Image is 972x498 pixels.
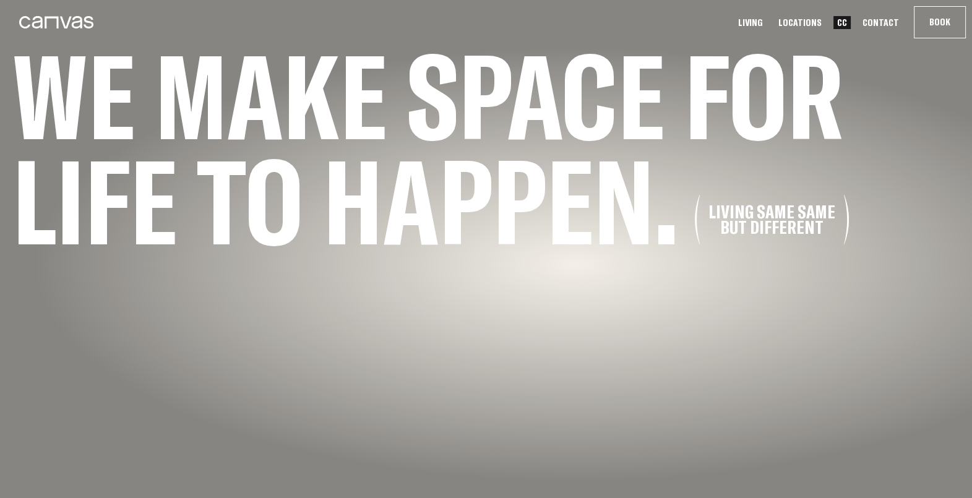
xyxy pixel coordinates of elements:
a: Living [734,16,767,29]
a: Contact [859,16,903,29]
a: CC [833,16,851,29]
div: Living same same but different [708,204,835,235]
button: Book [914,7,965,38]
a: Locations [775,16,825,29]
